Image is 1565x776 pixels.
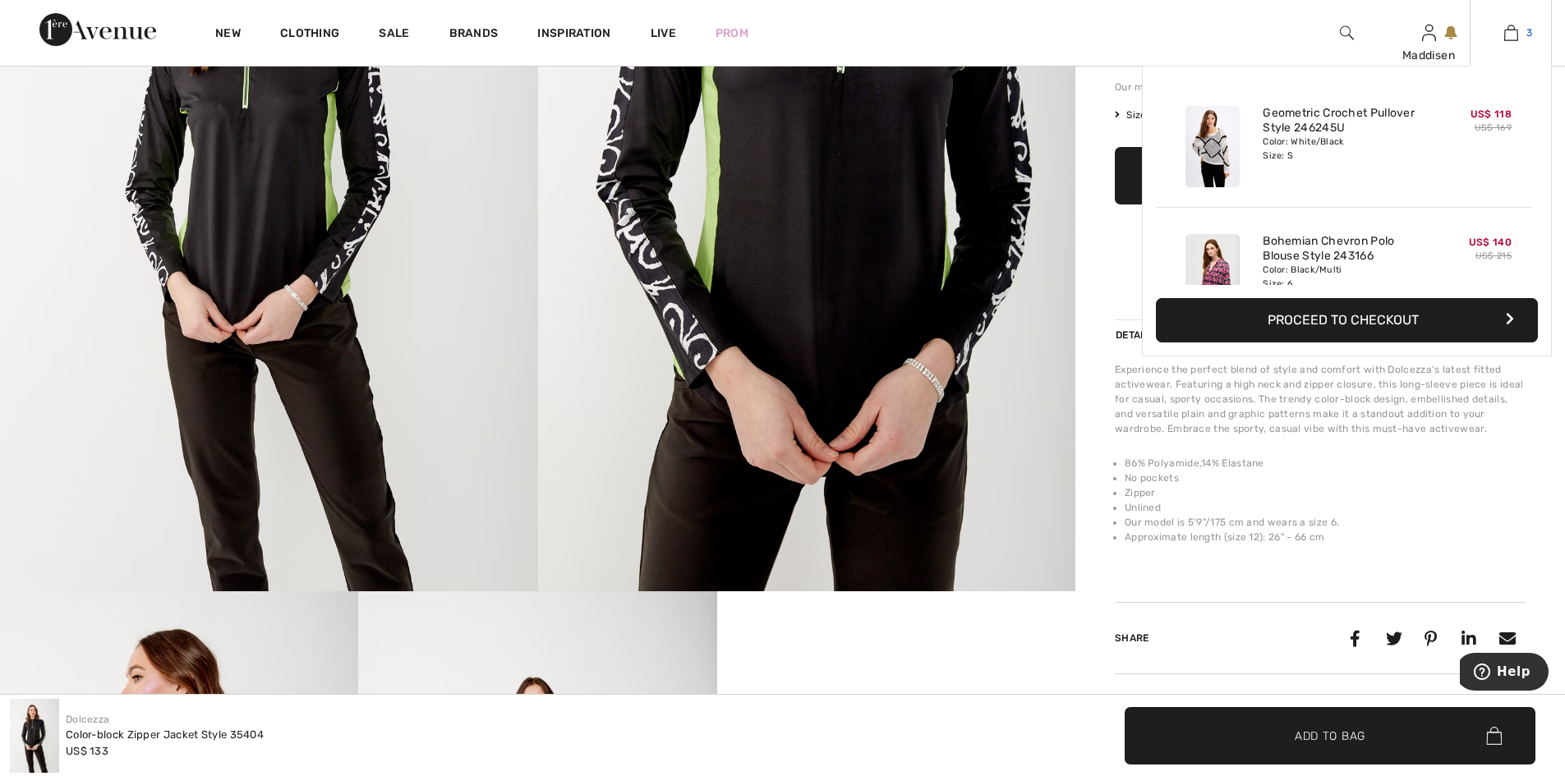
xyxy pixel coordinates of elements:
div: Details [1115,320,1161,350]
a: Sale [379,26,409,44]
img: search the website [1340,23,1354,43]
div: Our model is 5'9"/175 cm and wears a size 6. [1115,80,1526,94]
a: Clothing [280,26,339,44]
a: Geometric Crochet Pullover Style 246245U [1263,106,1425,135]
div: or 4 payments of with [1115,249,1526,265]
s: US$ 215 [1475,250,1512,261]
div: Color: Black/Multi Size: 6 [1263,264,1425,290]
li: Unlined [1125,500,1526,515]
iframe: Opens a widget where you can find more information [1460,653,1549,694]
img: My Info [1422,23,1436,43]
button: Add to Bag [1115,147,1526,204]
button: Proceed to Checkout [1156,298,1538,342]
span: Size Guide [1115,108,1176,122]
span: Inspiration [537,26,610,44]
div: or 4 payments ofUS$ 33.25withSezzle Click to learn more about Sezzle [1115,249,1526,271]
a: Sign In [1422,25,1436,40]
a: Bohemian Chevron Polo Blouse Style 243166 [1263,234,1425,264]
button: Add to Bag [1125,707,1535,765]
img: Geometric Crochet Pullover Style 246245U [1185,106,1240,187]
img: Color-Block Zipper Jacket Style 35404 [10,699,59,773]
span: US$ 133 [66,745,108,757]
a: 3 [1471,23,1551,43]
a: New [215,26,241,44]
li: Approximate length (size 12): 26" - 66 cm [1125,530,1526,544]
li: Our model is 5'9"/175 cm and wears a size 6. [1125,515,1526,530]
span: 3 [1526,25,1532,40]
img: My Bag [1504,23,1518,43]
img: Bag.svg [1486,727,1502,745]
a: Dolcezza [66,714,109,725]
span: Add to Bag [1295,727,1365,744]
a: Brands [449,26,499,44]
li: 86% Polyamide,14% Elastane [1125,456,1526,471]
div: Maddisen [1388,47,1469,64]
a: Live [651,25,676,42]
s: US$ 169 [1475,122,1512,133]
img: 1ère Avenue [39,13,156,46]
span: US$ 140 [1469,236,1512,248]
video: Your browser does not support the video tag. [717,591,1075,770]
div: Color-block Zipper Jacket Style 35404 [66,727,264,743]
img: Bohemian Chevron Polo Blouse Style 243166 [1185,234,1240,315]
div: Color: White/Black Size: S [1263,135,1425,162]
li: Zipper [1125,485,1526,500]
span: US$ 118 [1471,108,1512,120]
li: No pockets [1125,471,1526,485]
a: Prom [716,25,748,42]
span: Share [1115,632,1149,644]
div: Experience the perfect blend of style and comfort with Dolcezza's latest fitted activewear. Featu... [1115,362,1526,436]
